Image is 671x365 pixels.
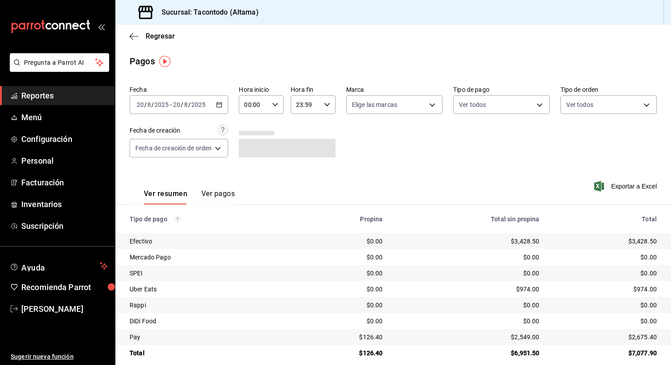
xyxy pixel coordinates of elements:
div: $6,951.50 [397,349,539,357]
span: Elige las marcas [352,100,397,109]
div: $3,428.50 [554,237,657,246]
a: Pregunta a Parrot AI [6,64,109,74]
input: -- [136,101,144,108]
div: $126.40 [303,349,383,357]
span: Ver todos [459,100,486,109]
span: Sugerir nueva función [11,352,108,361]
div: $0.00 [303,317,383,326]
div: Total [130,349,288,357]
span: Personal [21,155,108,167]
div: $0.00 [397,317,539,326]
label: Hora fin [291,86,335,93]
div: $974.00 [554,285,657,294]
div: Propina [303,216,383,223]
div: Uber Eats [130,285,288,294]
span: - [170,101,172,108]
div: SPEI [130,269,288,278]
span: / [144,101,147,108]
button: Ver resumen [144,189,187,204]
div: Tipo de pago [130,216,288,223]
button: Regresar [130,32,175,40]
div: Mercado Pago [130,253,288,262]
div: DiDi Food [130,317,288,326]
div: $0.00 [397,301,539,310]
span: Regresar [146,32,175,40]
span: Inventarios [21,198,108,210]
div: Pay [130,333,288,341]
span: / [181,101,183,108]
div: $974.00 [397,285,539,294]
input: -- [147,101,151,108]
span: Configuración [21,133,108,145]
h3: Sucursal: Tacontodo (Altama) [154,7,259,18]
div: $0.00 [554,269,657,278]
span: Reportes [21,90,108,102]
div: Total sin propina [397,216,539,223]
input: ---- [191,101,206,108]
div: $0.00 [303,285,383,294]
div: $0.00 [303,237,383,246]
img: Tooltip marker [159,56,170,67]
input: -- [184,101,188,108]
span: Ayuda [21,261,96,271]
span: [PERSON_NAME] [21,303,108,315]
label: Fecha [130,86,228,93]
span: Pregunta a Parrot AI [24,58,95,67]
span: Suscripción [21,220,108,232]
input: -- [173,101,181,108]
div: Efectivo [130,237,288,246]
div: $0.00 [303,253,383,262]
div: $0.00 [554,301,657,310]
div: $0.00 [397,269,539,278]
button: Pregunta a Parrot AI [10,53,109,72]
div: Total [554,216,657,223]
svg: Los pagos realizados con Pay y otras terminales son montos brutos. [174,216,181,222]
div: $7,077.90 [554,349,657,357]
div: Rappi [130,301,288,310]
button: Ver pagos [201,189,235,204]
div: Fecha de creación [130,126,180,135]
span: Menú [21,111,108,123]
span: / [188,101,191,108]
div: $2,549.00 [397,333,539,341]
button: Exportar a Excel [596,181,657,192]
div: $0.00 [303,269,383,278]
span: Recomienda Parrot [21,281,108,293]
label: Marca [346,86,442,93]
div: $0.00 [554,317,657,326]
div: navigation tabs [144,189,235,204]
div: Pagos [130,55,155,68]
span: / [151,101,154,108]
label: Hora inicio [239,86,284,93]
label: Tipo de pago [453,86,549,93]
input: ---- [154,101,169,108]
div: $3,428.50 [397,237,539,246]
button: open_drawer_menu [98,23,105,30]
label: Tipo de orden [560,86,657,93]
span: Ver todos [566,100,593,109]
div: $0.00 [303,301,383,310]
div: $2,675.40 [554,333,657,341]
span: Fecha de creación de orden [135,144,212,153]
span: Facturación [21,177,108,188]
div: $0.00 [397,253,539,262]
div: $0.00 [554,253,657,262]
div: $126.40 [303,333,383,341]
